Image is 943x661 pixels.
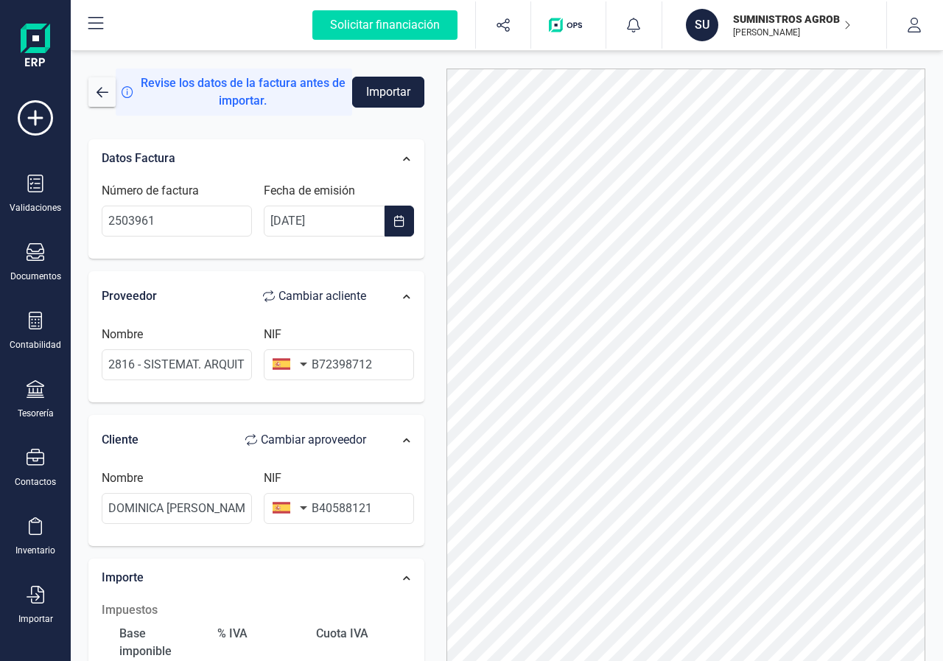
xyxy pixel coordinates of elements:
[733,27,851,38] p: [PERSON_NAME]
[10,270,61,282] div: Documentos
[15,476,56,488] div: Contactos
[733,12,851,27] p: SUMINISTROS AGROBENI SL
[94,142,388,175] div: Datos Factura
[248,281,381,311] button: Cambiar acliente
[261,431,366,449] span: Cambiar a proveedor
[352,77,424,108] button: Importar
[264,326,281,343] label: NIF
[18,613,53,625] div: Importar
[102,281,381,311] div: Proveedor
[680,1,869,49] button: SUSUMINISTROS AGROBENI SL[PERSON_NAME]
[264,469,281,487] label: NIF
[231,425,381,455] button: Cambiar aproveedor
[102,469,143,487] label: Nombre
[139,74,346,110] span: Revise los datos de la factura antes de importar.
[686,9,718,41] div: SU
[312,10,458,40] div: Solicitar financiación
[18,408,54,419] div: Tesorería
[295,1,475,49] button: Solicitar financiación
[278,287,366,305] span: Cambiar a cliente
[264,182,355,200] label: Fecha de emisión
[549,18,588,32] img: Logo de OPS
[540,1,597,49] button: Logo de OPS
[102,601,414,619] h2: Impuestos
[102,326,143,343] label: Nombre
[10,339,61,351] div: Contabilidad
[21,24,50,71] img: Logo Finanedi
[102,182,199,200] label: Número de factura
[10,202,61,214] div: Validaciones
[102,425,381,455] div: Cliente
[102,570,144,584] span: Importe
[15,545,55,556] div: Inventario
